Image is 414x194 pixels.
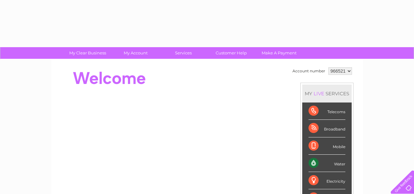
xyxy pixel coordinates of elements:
[309,103,345,120] div: Telecoms
[62,47,114,59] a: My Clear Business
[309,155,345,172] div: Water
[157,47,209,59] a: Services
[309,120,345,137] div: Broadband
[110,47,162,59] a: My Account
[302,85,352,103] div: MY SERVICES
[291,66,327,76] td: Account number
[309,172,345,189] div: Electricity
[309,137,345,155] div: Mobile
[253,47,305,59] a: Make A Payment
[312,91,326,97] div: LIVE
[205,47,257,59] a: Customer Help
